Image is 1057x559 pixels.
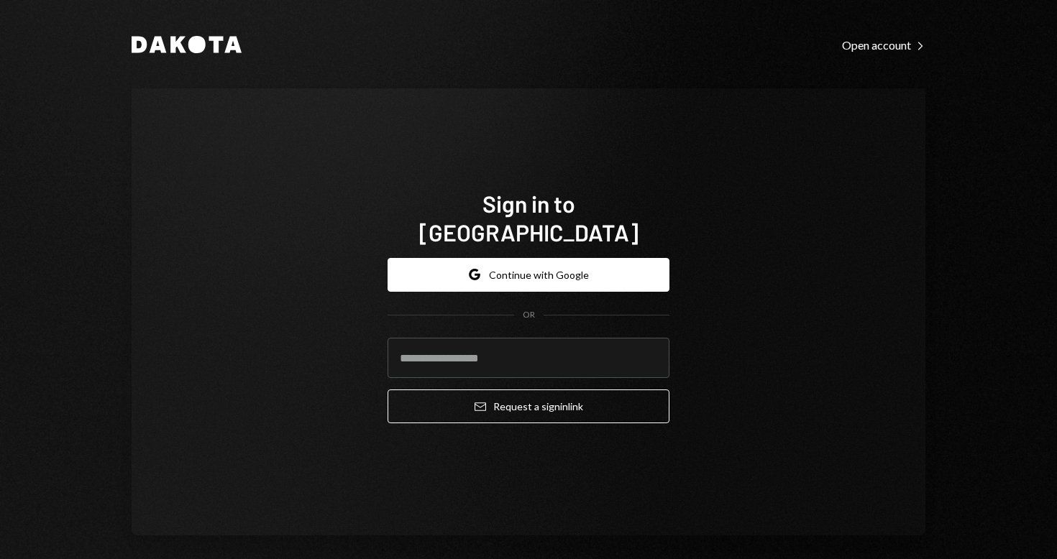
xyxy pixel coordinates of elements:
a: Open account [842,37,925,52]
button: Continue with Google [388,258,669,292]
div: OR [523,309,535,321]
h1: Sign in to [GEOGRAPHIC_DATA] [388,189,669,246]
button: Request a signinlink [388,389,669,423]
div: Open account [842,38,925,52]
